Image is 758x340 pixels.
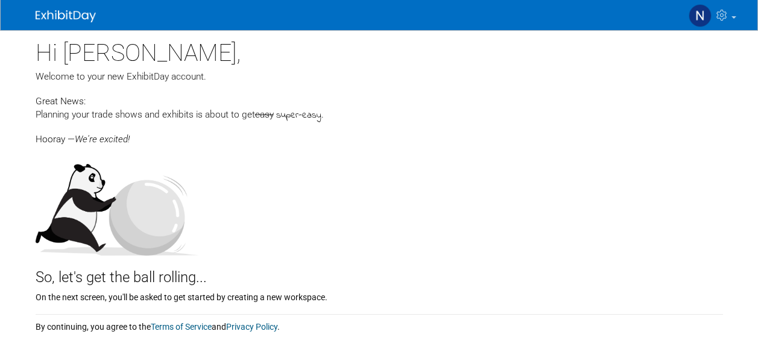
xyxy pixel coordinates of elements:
[226,322,277,332] a: Privacy Policy
[151,322,212,332] a: Terms of Service
[36,108,723,122] div: Planning your trade shows and exhibits is about to get .
[36,70,723,83] div: Welcome to your new ExhibitDay account.
[36,315,723,333] div: By continuing, you agree to the and .
[75,134,130,145] span: We're excited!
[276,109,321,122] span: super-easy
[36,94,723,108] div: Great News:
[36,10,96,22] img: ExhibitDay
[36,256,723,288] div: So, let's get the ball rolling...
[36,30,723,70] div: Hi [PERSON_NAME],
[36,152,198,256] img: Let's get the ball rolling
[255,109,274,120] span: easy
[689,4,712,27] img: Nicole Bullock
[36,122,723,146] div: Hooray —
[36,288,723,303] div: On the next screen, you'll be asked to get started by creating a new workspace.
